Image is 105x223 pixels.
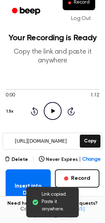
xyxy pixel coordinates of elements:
button: Never Expires|Change [39,156,100,163]
span: Contact us [4,207,101,219]
a: Log Out [64,10,98,27]
button: Copy [80,135,100,148]
span: 0:00 [6,92,15,99]
span: 1:12 [90,92,99,99]
h1: Your Recording is Ready [6,34,99,42]
button: Record [55,169,99,188]
button: Delete [5,156,28,163]
button: Insert into Doc [6,169,51,210]
span: | [32,155,35,164]
a: [EMAIL_ADDRESS][DOMAIN_NAME] [34,207,85,218]
span: | [79,156,81,163]
span: Change [82,156,100,163]
button: 1.5x [6,106,16,117]
a: Beep [7,5,47,18]
p: Copy the link and paste it anywhere [6,48,99,65]
span: Link copied. Paste it anywhere. [42,191,73,213]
